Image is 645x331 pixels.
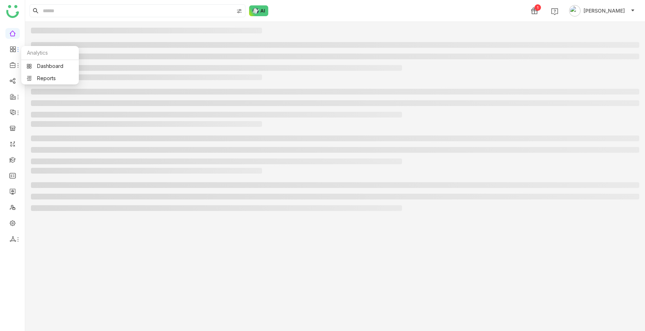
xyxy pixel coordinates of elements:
img: avatar [569,5,581,17]
a: Reports [27,76,73,81]
img: help.svg [551,8,558,15]
img: search-type.svg [236,8,242,14]
div: Analytics [21,46,79,60]
span: [PERSON_NAME] [583,7,625,15]
div: 1 [535,4,541,11]
img: ask-buddy-normal.svg [249,5,269,16]
button: [PERSON_NAME] [568,5,636,17]
a: Dashboard [27,64,73,69]
img: logo [6,5,19,18]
